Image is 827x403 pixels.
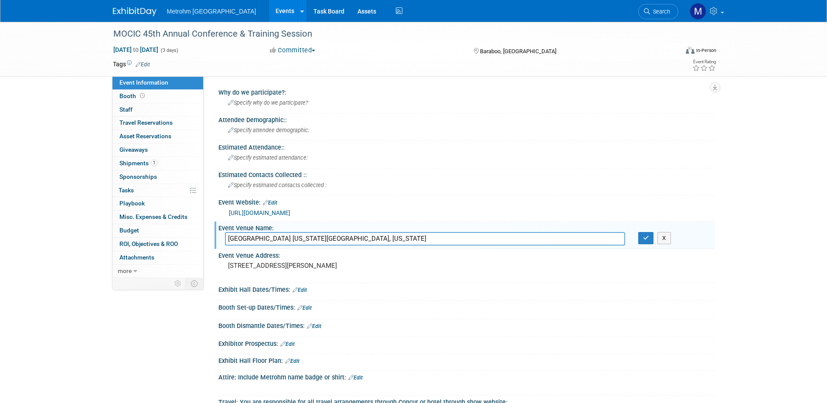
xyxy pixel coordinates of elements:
a: Edit [348,375,363,381]
td: Personalize Event Tab Strip [170,278,186,289]
button: X [657,232,671,244]
div: Booth Set-up Dates/Times: [218,301,715,312]
span: Travel Reservations [119,119,173,126]
span: Booth not reserved yet [138,92,146,99]
div: MOCIC 45th Annual Conference & Training Session [110,26,665,42]
div: Event Venue Name: [218,222,715,232]
span: Specify why do we participate? [228,99,308,106]
a: Booth [112,90,203,103]
a: ROI, Objectives & ROO [112,238,203,251]
a: Playbook [112,197,203,210]
span: Staff [119,106,133,113]
span: Specify attendee demographic: [228,127,310,133]
span: 1 [151,160,157,166]
div: Event Website: [218,196,715,207]
a: Edit [307,323,321,329]
span: Budget [119,227,139,234]
a: Shipments1 [112,157,203,170]
span: [DATE] [DATE] [113,46,159,54]
td: Tags [113,60,150,68]
span: Shipments [119,160,157,167]
span: Booth [119,92,146,99]
span: more [118,267,132,274]
div: Estimated Contacts Collected :: [218,168,715,179]
a: Tasks [112,184,203,197]
span: Event Information [119,79,168,86]
a: more [112,265,203,278]
div: Estimated Attendance:: [218,141,715,152]
span: Sponsorships [119,173,157,180]
a: Attachments [112,251,203,264]
a: Budget [112,224,203,237]
a: Edit [293,287,307,293]
div: Booth Dismantle Dates/Times: [218,319,715,331]
span: Search [650,8,670,15]
span: Tasks [119,187,134,194]
span: Attachments [119,254,154,261]
a: Edit [285,358,299,364]
div: Event Rating [692,60,716,64]
div: Event Venue Address: [218,249,715,260]
img: ExhibitDay [113,7,157,16]
a: Misc. Expenses & Credits [112,211,203,224]
pre: [STREET_ADDRESS][PERSON_NAME] [228,262,415,270]
div: Attire: Include Metrohm name badge or shirt: [218,371,715,382]
a: Giveaways [112,143,203,157]
span: Baraboo, [GEOGRAPHIC_DATA] [480,48,556,55]
a: Sponsorships [112,171,203,184]
span: Specify estimated contacts collected : [228,182,327,188]
a: Staff [112,103,203,116]
div: In-Person [696,47,716,54]
a: Edit [263,200,277,206]
a: Edit [280,341,295,347]
span: Asset Reservations [119,133,171,140]
span: Playbook [119,200,145,207]
a: Asset Reservations [112,130,203,143]
a: Edit [136,61,150,68]
a: Travel Reservations [112,116,203,130]
span: Metrohm [GEOGRAPHIC_DATA] [167,8,256,15]
a: [URL][DOMAIN_NAME] [229,209,290,216]
div: Exhibit Hall Dates/Times: [218,283,715,294]
span: Misc. Expenses & Credits [119,213,187,220]
div: Why do we participate?: [218,86,715,97]
span: ROI, Objectives & ROO [119,240,178,247]
div: Exhibit Hall Floor Plan: [218,354,715,365]
span: (3 days) [160,48,178,53]
img: Format-Inperson.png [686,47,694,54]
a: Search [638,4,678,19]
span: Specify estimated attendance: [228,154,308,161]
button: Committed [267,46,319,55]
div: Attendee Demographic:: [218,113,715,124]
span: to [132,46,140,53]
div: Exhibitor Prospectus: [218,337,715,348]
td: Toggle Event Tabs [185,278,203,289]
div: Event Format [627,45,717,58]
img: Michelle Simoes [690,3,706,20]
span: Giveaways [119,146,148,153]
a: Edit [297,305,312,311]
a: Event Information [112,76,203,89]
